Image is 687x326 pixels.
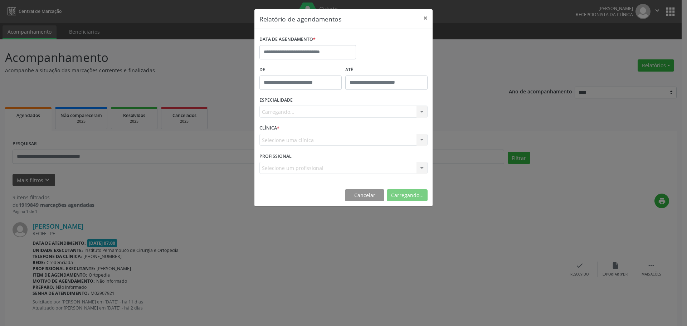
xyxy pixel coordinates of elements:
[418,9,433,27] button: Close
[345,64,428,76] label: ATÉ
[259,14,341,24] h5: Relatório de agendamentos
[259,34,316,45] label: DATA DE AGENDAMENTO
[345,189,384,201] button: Cancelar
[259,151,292,162] label: PROFISSIONAL
[259,64,342,76] label: De
[387,189,428,201] button: Carregando...
[259,95,293,106] label: ESPECIALIDADE
[259,123,279,134] label: CLÍNICA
